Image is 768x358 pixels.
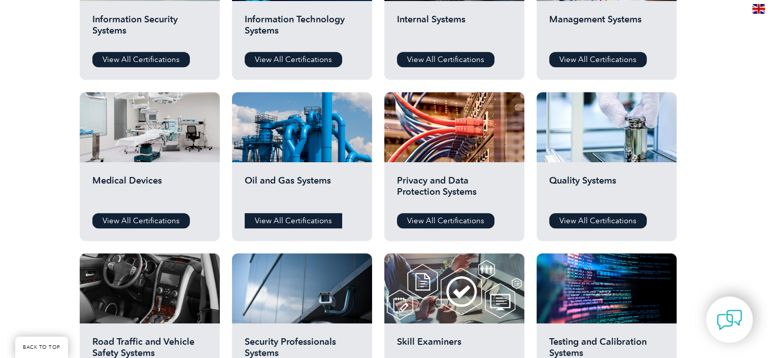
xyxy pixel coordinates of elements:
a: View All Certifications [245,52,342,67]
a: View All Certifications [397,213,494,228]
h2: Information Technology Systems [245,14,359,44]
h2: Information Security Systems [92,14,207,44]
img: contact-chat.png [717,307,742,333]
a: View All Certifications [245,213,342,228]
h2: Medical Devices [92,175,207,205]
a: View All Certifications [549,213,647,228]
a: BACK TO TOP [15,337,68,358]
a: View All Certifications [92,213,190,228]
h2: Management Systems [549,14,664,44]
h2: Internal Systems [397,14,512,44]
a: View All Certifications [397,52,494,67]
a: View All Certifications [92,52,190,67]
h2: Oil and Gas Systems [245,175,359,205]
img: en [752,4,765,14]
a: View All Certifications [549,52,647,67]
h2: Quality Systems [549,175,664,205]
h2: Privacy and Data Protection Systems [397,175,512,205]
